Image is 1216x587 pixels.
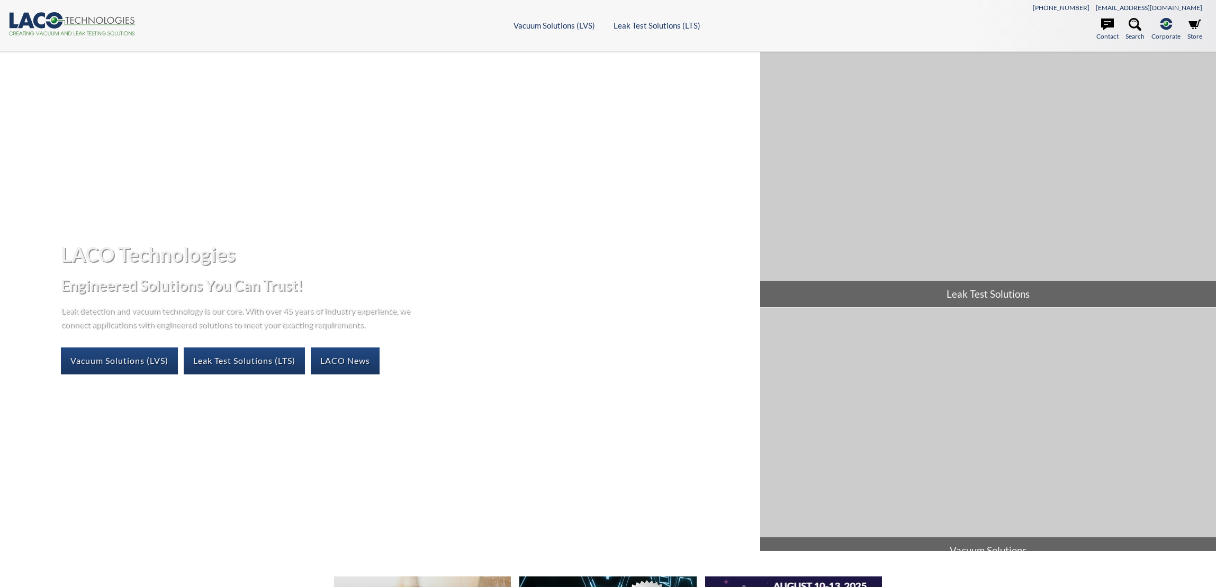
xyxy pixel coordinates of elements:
[61,304,416,331] p: Leak detection and vacuum technology is our core. With over 45 years of industry experience, we c...
[614,21,700,30] a: Leak Test Solutions (LTS)
[61,241,752,267] h1: LACO Technologies
[184,347,305,374] a: Leak Test Solutions (LTS)
[61,276,752,295] h2: Engineered Solutions You Can Trust!
[1151,31,1181,41] span: Corporate
[311,347,380,374] a: LACO News
[760,308,1216,563] a: Vacuum Solutions
[760,52,1216,307] a: Leak Test Solutions
[760,537,1216,564] span: Vacuum Solutions
[61,347,178,374] a: Vacuum Solutions (LVS)
[1125,18,1145,41] a: Search
[514,21,595,30] a: Vacuum Solutions (LVS)
[1096,4,1202,12] a: [EMAIL_ADDRESS][DOMAIN_NAME]
[1033,4,1089,12] a: [PHONE_NUMBER]
[1187,18,1202,41] a: Store
[1096,18,1119,41] a: Contact
[760,281,1216,307] span: Leak Test Solutions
